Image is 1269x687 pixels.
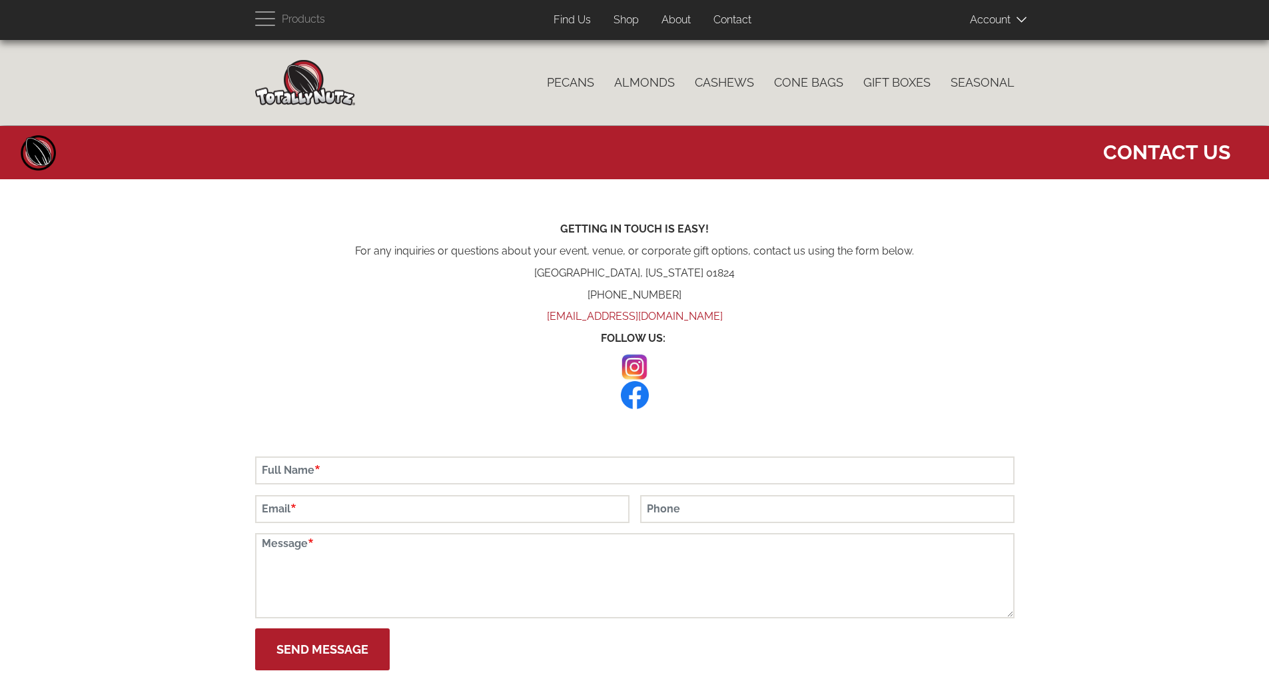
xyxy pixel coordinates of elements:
a: Pecans [537,69,604,97]
a: Cashews [685,69,764,97]
a: About [651,7,701,33]
span: Contact Us [1103,133,1230,166]
p: [GEOGRAPHIC_DATA], [US_STATE] 01824 [255,266,1015,281]
input: Email [255,495,630,523]
a: [EMAIL_ADDRESS][DOMAIN_NAME] [547,310,723,323]
a: Home [19,133,59,173]
p: For any inquiries or questions about your event, venue, or corporate gift options, contact us usi... [255,244,1015,259]
a: Gift Boxes [853,69,941,97]
a: Contact [703,7,761,33]
a: Shop [604,7,649,33]
a: Almonds [604,69,685,97]
input: Phone [640,495,1015,523]
img: Home [255,60,355,105]
strong: GETTING IN TOUCH IS EASY! [560,223,709,235]
strong: FOLLOW US: [601,332,665,344]
span: Products [282,10,325,29]
p: [PHONE_NUMBER] [255,288,1015,303]
input: Full Name [255,456,1015,484]
a: Find Us [544,7,601,33]
a: Seasonal [941,69,1025,97]
button: Send Message [255,628,390,670]
a: Cone Bags [764,69,853,97]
